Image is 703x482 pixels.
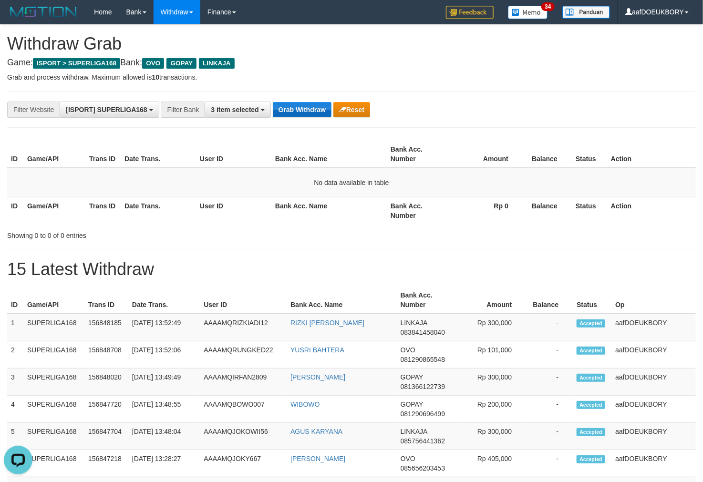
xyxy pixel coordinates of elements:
th: Balance [523,141,572,168]
td: [DATE] 13:49:49 [128,369,200,396]
span: Accepted [577,428,605,436]
th: User ID [196,141,271,168]
td: - [526,396,573,423]
td: AAAAMQJOKOWII56 [200,423,287,450]
th: Status [572,141,607,168]
th: User ID [196,197,271,224]
th: Game/API [23,287,84,314]
th: Trans ID [84,287,128,314]
td: 156847720 [84,396,128,423]
span: GOPAY [401,400,423,408]
img: Button%20Memo.svg [508,6,548,19]
span: OVO [401,455,415,462]
th: Balance [523,197,572,224]
th: Date Trans. [128,287,200,314]
span: Accepted [577,401,605,409]
a: WIBOWO [290,400,320,408]
th: Amount [449,141,523,168]
td: AAAAMQIRFAN2809 [200,369,287,396]
div: Filter Bank [161,102,205,118]
td: 2 [7,341,23,369]
th: Bank Acc. Name [271,197,387,224]
span: Accepted [577,347,605,355]
img: Feedback.jpg [446,6,494,19]
a: AGUS KARYANA [290,428,342,435]
td: AAAAMQJOKY667 [200,450,287,477]
td: AAAAMQRIZKIADI12 [200,314,287,341]
th: Bank Acc. Number [387,141,449,168]
th: Amount [456,287,527,314]
span: Copy 081290696499 to clipboard [401,410,445,418]
td: SUPERLIGA168 [23,450,84,477]
span: LINKAJA [199,58,235,69]
h1: Withdraw Grab [7,34,696,53]
button: 3 item selected [205,102,270,118]
th: Bank Acc. Name [287,287,397,314]
td: 156848020 [84,369,128,396]
a: YUSRI BAHTERA [290,346,344,354]
th: ID [7,141,23,168]
a: RIZKI [PERSON_NAME] [290,319,364,327]
span: Accepted [577,455,605,463]
td: - [526,423,573,450]
td: aafDOEUKBORY [611,341,696,369]
td: Rp 300,000 [456,314,527,341]
a: [PERSON_NAME] [290,455,345,462]
strong: 10 [152,73,159,81]
h4: Game: Bank: [7,58,696,68]
td: - [526,314,573,341]
td: - [526,341,573,369]
td: [DATE] 13:52:49 [128,314,200,341]
span: ISPORT > SUPERLIGA168 [33,58,120,69]
td: SUPERLIGA168 [23,423,84,450]
th: Trans ID [85,197,121,224]
td: aafDOEUKBORY [611,396,696,423]
img: MOTION_logo.png [7,5,80,19]
span: 34 [541,2,554,11]
th: Game/API [23,141,85,168]
td: [DATE] 13:48:04 [128,423,200,450]
span: Accepted [577,374,605,382]
span: Copy 085656203453 to clipboard [401,464,445,472]
th: Balance [526,287,573,314]
th: Status [573,287,611,314]
td: AAAAMQBOWO007 [200,396,287,423]
span: GOPAY [401,373,423,381]
div: Showing 0 to 0 of 0 entries [7,227,286,240]
td: Rp 300,000 [456,423,527,450]
th: Bank Acc. Number [397,287,456,314]
span: Accepted [577,319,605,328]
td: 156847704 [84,423,128,450]
td: No data available in table [7,168,696,197]
td: 156848708 [84,341,128,369]
span: OVO [401,346,415,354]
td: 1 [7,314,23,341]
th: Bank Acc. Name [271,141,387,168]
td: [DATE] 13:48:55 [128,396,200,423]
td: SUPERLIGA168 [23,314,84,341]
td: 156848185 [84,314,128,341]
button: Grab Withdraw [273,102,331,117]
td: [DATE] 13:52:06 [128,341,200,369]
span: GOPAY [166,58,196,69]
span: Copy 081290865548 to clipboard [401,356,445,363]
td: - [526,369,573,396]
td: 4 [7,396,23,423]
th: ID [7,287,23,314]
span: LINKAJA [401,319,427,327]
td: SUPERLIGA168 [23,341,84,369]
img: panduan.png [562,6,610,19]
th: Action [607,141,696,168]
span: LINKAJA [401,428,427,435]
td: Rp 200,000 [456,396,527,423]
td: aafDOEUKBORY [611,423,696,450]
th: User ID [200,287,287,314]
button: [ISPORT] SUPERLIGA168 [60,102,159,118]
button: Reset [333,102,370,117]
span: OVO [142,58,164,69]
th: Date Trans. [121,197,196,224]
td: 3 [7,369,23,396]
th: Bank Acc. Number [387,197,449,224]
span: 3 item selected [211,106,258,113]
span: Copy 081366122739 to clipboard [401,383,445,390]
